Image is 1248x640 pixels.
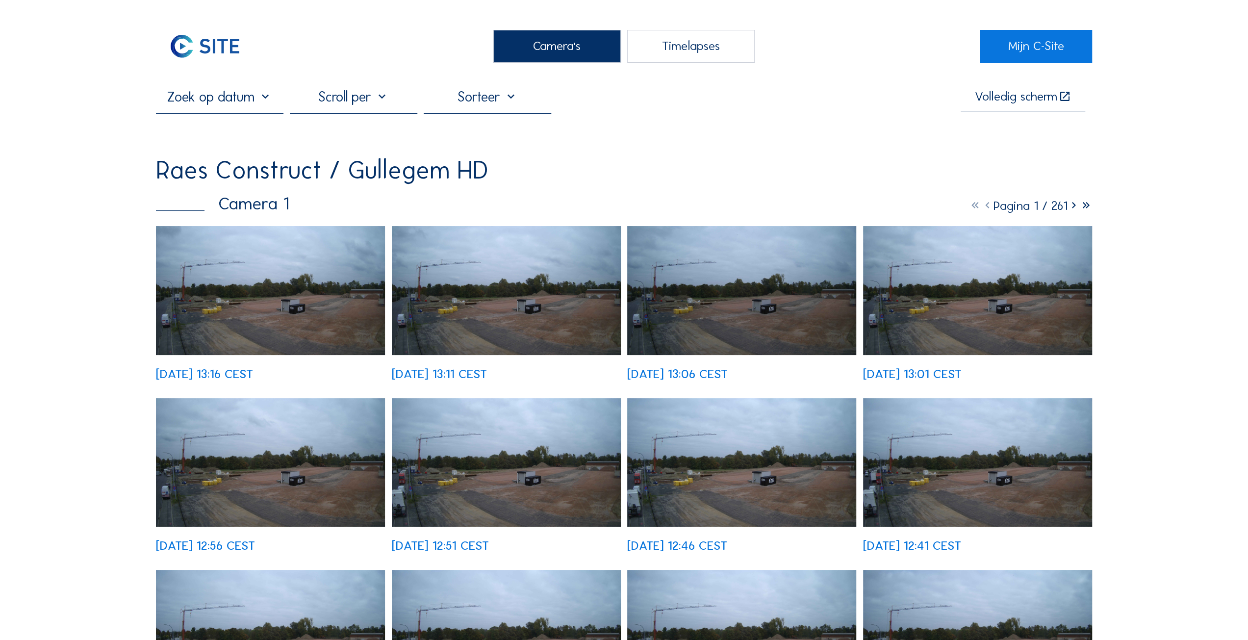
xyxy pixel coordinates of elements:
[156,158,488,183] div: Raes Construct / Gullegem HD
[156,368,253,380] div: [DATE] 13:16 CEST
[980,30,1092,63] a: Mijn C-Site
[156,30,268,63] a: C-SITE Logo
[627,398,856,527] img: image_53727753
[493,30,621,63] div: Camera's
[627,226,856,355] img: image_53728325
[975,90,1057,103] div: Volledig scherm
[392,398,621,527] img: image_53727892
[863,539,961,552] div: [DATE] 12:41 CEST
[863,226,1092,355] img: image_53728179
[863,368,962,380] div: [DATE] 13:01 CEST
[156,398,385,527] img: image_53728040
[627,539,727,552] div: [DATE] 12:46 CEST
[156,226,385,355] img: image_53728610
[392,539,489,552] div: [DATE] 12:51 CEST
[627,30,755,63] div: Timelapses
[392,368,487,380] div: [DATE] 13:11 CEST
[392,226,621,355] img: image_53728464
[156,88,283,105] input: Zoek op datum 󰅀
[156,539,255,552] div: [DATE] 12:56 CEST
[993,198,1068,213] span: Pagina 1 / 261
[627,368,728,380] div: [DATE] 13:06 CEST
[156,30,254,63] img: C-SITE Logo
[863,398,1092,527] img: image_53727609
[156,195,289,212] div: Camera 1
